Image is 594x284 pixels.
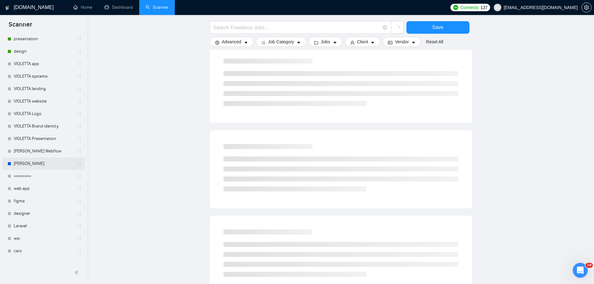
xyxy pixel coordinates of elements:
[77,199,82,204] span: holder
[14,220,73,232] a: Laravel
[388,40,392,45] span: idcard
[37,190,68,196] div: • 1 нед. назад
[480,4,487,11] span: 137
[56,3,70,13] h1: Чат
[14,207,73,220] a: designer
[14,170,73,182] a: ========
[77,236,82,241] span: holder
[215,40,219,45] span: setting
[411,40,416,45] span: caret-down
[582,2,592,12] button: setting
[7,160,20,173] img: Profile image for Mariia
[22,51,36,58] div: Mariia
[14,70,73,83] a: VIOLETTA systems
[14,108,73,120] a: VIOLETTA Logo
[22,120,36,127] div: Mariia
[37,28,66,35] div: • 2 дн. назад
[14,257,73,270] a: casino ui/ux
[77,224,82,229] span: holder
[406,21,469,34] button: Save
[83,195,125,219] button: Помощь
[14,245,73,257] a: cars
[14,182,73,195] a: web app
[77,174,82,179] span: holder
[14,95,73,108] a: VIOLETTA website
[7,22,20,34] img: Profile image for Mariia
[22,166,36,173] div: Mariia
[383,26,387,30] span: info-circle
[77,111,82,116] span: holder
[14,58,73,70] a: VIOLETTA app
[268,38,294,45] span: Job Category
[7,137,20,150] img: Profile image for Mariia
[297,40,301,45] span: caret-down
[37,120,68,127] div: • 1 нед. назад
[77,36,82,41] span: holder
[383,37,421,47] button: idcardVendorcaret-down
[77,149,82,154] span: holder
[14,120,73,132] a: VIOLETTA Brand identity
[333,40,337,45] span: caret-down
[350,40,355,45] span: user
[22,28,36,35] div: Mariia
[14,195,73,207] a: figma
[22,143,36,150] div: Mariia
[395,26,400,31] span: loading
[77,186,82,191] span: holder
[95,210,113,214] span: Помощь
[7,45,20,57] img: Profile image for Mariia
[321,38,330,45] span: Jobs
[14,232,73,245] a: wix
[77,61,82,66] span: holder
[14,45,73,58] a: design
[74,269,81,276] span: double-left
[37,143,68,150] div: • 1 нед. назад
[22,190,36,196] div: Mariia
[573,263,588,278] iframe: Intercom live chat
[426,38,443,45] a: Reset All
[77,124,82,129] span: holder
[77,248,82,253] span: holder
[110,2,121,14] div: Закрыть
[357,38,368,45] span: Client
[261,40,266,45] span: bars
[14,33,73,45] a: presentation
[395,38,409,45] span: Vendor
[77,161,82,166] span: holder
[14,83,73,95] a: VIOLETTA landing
[11,210,30,214] span: Главная
[7,68,20,80] img: Profile image for Mariia
[371,40,375,45] span: caret-down
[7,114,20,127] img: Profile image for Mariia
[222,38,241,45] span: Advanced
[256,37,306,47] button: barsJob Categorycaret-down
[77,49,82,54] span: holder
[37,74,66,81] div: • 4 дн. назад
[77,74,82,79] span: holder
[214,24,380,31] input: Search Freelance Jobs...
[453,5,458,10] img: upwork-logo.png
[73,5,92,10] a: homeHome
[37,97,68,104] div: • 1 нед. назад
[309,37,342,47] button: folderJobscaret-down
[77,136,82,141] span: holder
[586,263,593,268] span: 10
[314,40,318,45] span: folder
[582,5,592,10] a: setting
[58,210,67,214] span: Чат
[77,86,82,91] span: holder
[7,183,20,196] img: Profile image for Mariia
[77,261,82,266] span: holder
[145,5,169,10] a: searchScanner
[42,195,83,219] button: Чат
[495,5,500,10] span: user
[244,40,248,45] span: caret-down
[5,3,10,13] img: logo
[14,145,73,157] a: [PERSON_NAME] Webflow
[105,5,133,10] a: dashboardDashboard
[210,37,253,47] button: settingAdvancedcaret-down
[37,51,66,58] div: • 3 дн. назад
[345,37,380,47] button: userClientcaret-down
[4,20,37,33] span: Scanner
